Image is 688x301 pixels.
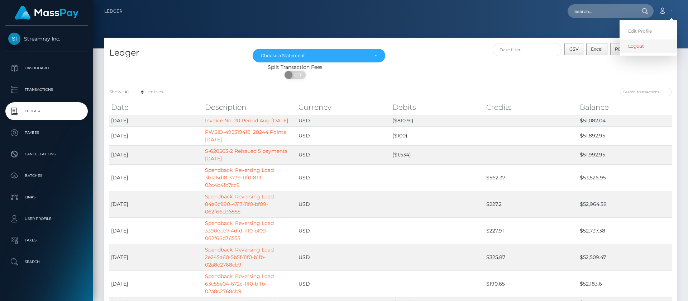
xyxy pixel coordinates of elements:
td: $227.91 [484,217,578,244]
td: [DATE] [109,271,203,297]
a: Payees [5,124,88,142]
span: CSV [569,46,579,52]
td: [DATE] [109,145,203,164]
td: $190.65 [484,271,578,297]
td: USD [297,145,391,164]
input: Search... [568,4,635,18]
td: [DATE] [109,244,203,271]
a: Batches [5,167,88,185]
a: Spendback: Reversing Load 3390dcd7-4dfd-11f0-bf09-062f66d36555 [205,220,274,241]
td: $53,526.95 [578,164,672,191]
p: Payees [8,127,85,138]
td: ($810.91) [391,115,484,126]
td: $51,992.95 [578,145,672,164]
a: Cancellations [5,145,88,163]
a: Links [5,188,88,206]
a: Edit Profile [620,24,677,38]
input: Search transactions [620,88,672,96]
a: PWSID-495319418_28244 Points [DATE] [205,129,286,143]
p: Batches [8,170,85,181]
th: Currency [297,100,391,114]
button: Excel [586,43,607,55]
button: Choose a Statement [253,49,385,62]
td: [DATE] [109,191,203,217]
td: USD [297,271,391,297]
a: Dashboard [5,59,88,77]
p: Search [8,257,85,267]
button: CSV [564,43,583,55]
td: $52,964.58 [578,191,672,217]
a: Spendback: Reversing Load 84e6c990-4313-11f0-bf09-062f66d36555 [205,193,274,215]
a: Logout [620,39,677,53]
p: Transactions [8,84,85,95]
td: [DATE] [109,115,203,126]
p: Taxes [8,235,85,246]
button: PDF [610,43,630,55]
td: USD [297,244,391,271]
a: Spendback: Reversing Load 3b1a6d18-3739-11f0-811f-02c4b4fc7cc9 [205,167,274,188]
span: OFF [288,71,306,79]
a: User Profile [5,210,88,228]
td: $52,737.38 [578,217,672,244]
td: ($1,534) [391,145,484,164]
label: Show entries [109,88,163,96]
a: Search [5,253,88,271]
span: Streamray Inc. [5,36,88,42]
td: [DATE] [109,217,203,244]
td: USD [297,217,391,244]
td: [DATE] [109,126,203,145]
a: Spendback: Reversing Load 63c55e04-672c-11f0-b1fb-02a8c2768cb9 [205,273,274,295]
td: $51,892.95 [578,126,672,145]
a: Taxes [5,231,88,249]
a: Spendback: Reversing Load 2e245a60-5b5f-11f0-b1fb-02a8c2768cb9 [205,246,274,268]
th: Credits [484,100,578,114]
td: USD [297,164,391,191]
a: S-620563-2 Reissued 5 payments [DATE] [205,148,287,162]
span: PDF [615,46,625,52]
td: $325.87 [484,244,578,271]
p: Links [8,192,85,203]
a: Ledger [104,4,123,19]
a: Invoice No. 20 Period Aug [DATE] [205,117,288,124]
p: Ledger [8,106,85,117]
th: Balance [578,100,672,114]
a: Transactions [5,81,88,99]
p: User Profile [8,213,85,224]
td: USD [297,115,391,126]
td: $227.2 [484,191,578,217]
img: Streamray Inc. [8,33,20,45]
td: USD [297,191,391,217]
td: $52,509.47 [578,244,672,271]
input: Date filter [493,43,562,56]
span: Excel [591,46,602,52]
img: MassPay Logo [15,6,78,20]
th: Debits [391,100,484,114]
td: $562.37 [484,164,578,191]
p: Cancellations [8,149,85,160]
div: Split Transaction Fees [104,64,486,71]
td: $52,183.6 [578,271,672,297]
td: USD [297,126,391,145]
h4: Ledger [109,47,242,59]
div: Choose a Statement [261,53,369,58]
td: ($100) [391,126,484,145]
select: Showentries [121,88,148,96]
th: Date [109,100,203,114]
p: Dashboard [8,63,85,74]
a: Ledger [5,102,88,120]
td: [DATE] [109,164,203,191]
td: $51,082.04 [578,115,672,126]
th: Description [203,100,297,114]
